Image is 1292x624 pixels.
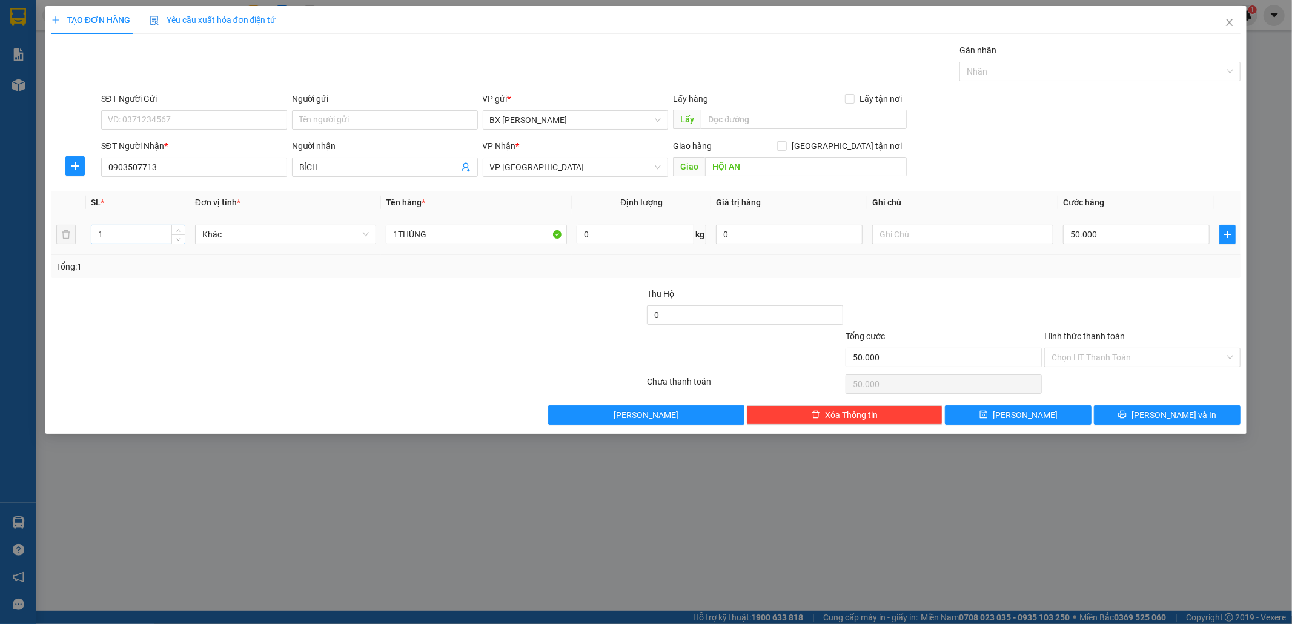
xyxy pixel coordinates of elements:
[855,92,907,105] span: Lấy tận nơi
[171,225,185,234] span: Increase Value
[1213,6,1247,40] button: Close
[292,92,478,105] div: Người gửi
[1063,197,1104,207] span: Cước hàng
[716,197,761,207] span: Giá trị hàng
[1220,230,1235,239] span: plus
[1225,18,1234,27] span: close
[175,227,182,234] span: up
[694,225,706,244] span: kg
[548,405,744,425] button: [PERSON_NAME]
[150,16,159,25] img: icon
[195,197,240,207] span: Đơn vị tính
[150,15,276,25] span: Yêu cầu xuất hóa đơn điện tử
[101,92,287,105] div: SĐT Người Gửi
[701,110,907,129] input: Dọc đường
[56,225,76,244] button: delete
[872,225,1053,244] input: Ghi Chú
[101,139,287,153] div: SĐT Người Nhận
[787,139,907,153] span: [GEOGRAPHIC_DATA] tận nơi
[747,405,943,425] button: deleteXóa Thông tin
[979,410,988,420] span: save
[490,111,661,129] span: BX Phạm Văn Đồng
[825,408,878,422] span: Xóa Thông tin
[614,408,678,422] span: [PERSON_NAME]
[91,197,101,207] span: SL
[175,236,182,243] span: down
[202,225,369,244] span: Khác
[386,197,425,207] span: Tên hàng
[483,92,669,105] div: VP gửi
[945,405,1092,425] button: save[PERSON_NAME]
[1044,331,1125,341] label: Hình thức thanh toán
[1118,410,1127,420] span: printer
[673,110,701,129] span: Lấy
[386,225,567,244] input: VD: Bàn, Ghế
[647,289,674,299] span: Thu Hộ
[490,158,661,176] span: VP Đà Nẵng
[812,410,820,420] span: delete
[620,197,663,207] span: Định lượng
[673,94,708,104] span: Lấy hàng
[292,139,478,153] div: Người nhận
[1219,225,1236,244] button: plus
[716,225,863,244] input: 0
[846,331,885,341] span: Tổng cước
[461,162,471,172] span: user-add
[673,157,705,176] span: Giao
[646,375,845,396] div: Chưa thanh toán
[1094,405,1241,425] button: printer[PERSON_NAME] và In
[66,161,84,171] span: plus
[1131,408,1216,422] span: [PERSON_NAME] và In
[51,15,130,25] span: TẠO ĐƠN HÀNG
[171,234,185,244] span: Decrease Value
[56,260,499,273] div: Tổng: 1
[51,16,60,24] span: plus
[959,45,996,55] label: Gán nhãn
[673,141,712,151] span: Giao hàng
[867,191,1058,214] th: Ghi chú
[705,157,907,176] input: Dọc đường
[65,156,85,176] button: plus
[993,408,1058,422] span: [PERSON_NAME]
[483,141,516,151] span: VP Nhận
